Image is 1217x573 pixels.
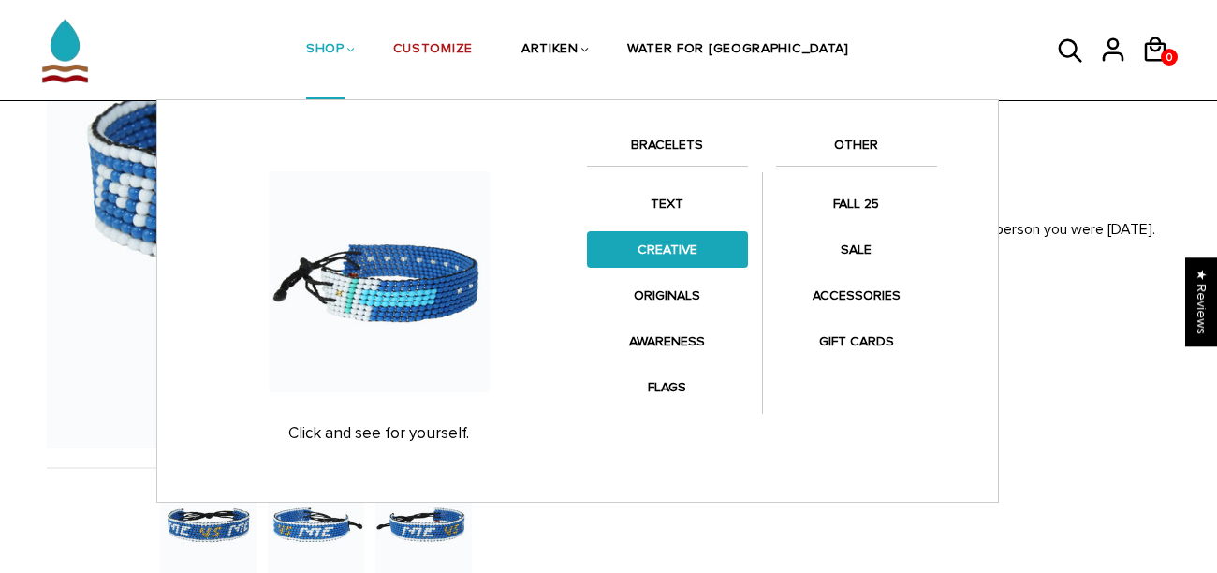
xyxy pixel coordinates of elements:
a: AWARENESS [587,323,748,360]
a: ARTIKEN [521,1,579,100]
a: ORIGINALS [587,277,748,314]
img: ME vs ME [268,477,364,573]
a: FALL 25 [776,185,937,222]
a: GIFT CARDS [776,323,937,360]
img: ME vs ME [160,477,257,573]
a: 0 [1161,49,1178,66]
a: TEXT [587,185,748,222]
a: OTHER [776,134,937,166]
a: FLAGS [587,369,748,405]
img: ME vs ME [375,477,472,573]
a: CREATIVE [587,231,748,268]
a: SALE [776,231,937,268]
p: Click and see for yourself. [190,424,568,443]
a: ACCESSORIES [776,277,937,314]
a: BRACELETS [587,134,748,166]
span: 0 [1161,46,1178,69]
a: WATER FOR [GEOGRAPHIC_DATA] [627,1,849,100]
a: SHOP [306,1,345,100]
a: CUSTOMIZE [393,1,473,100]
div: Click to open Judge.me floating reviews tab [1185,257,1217,346]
